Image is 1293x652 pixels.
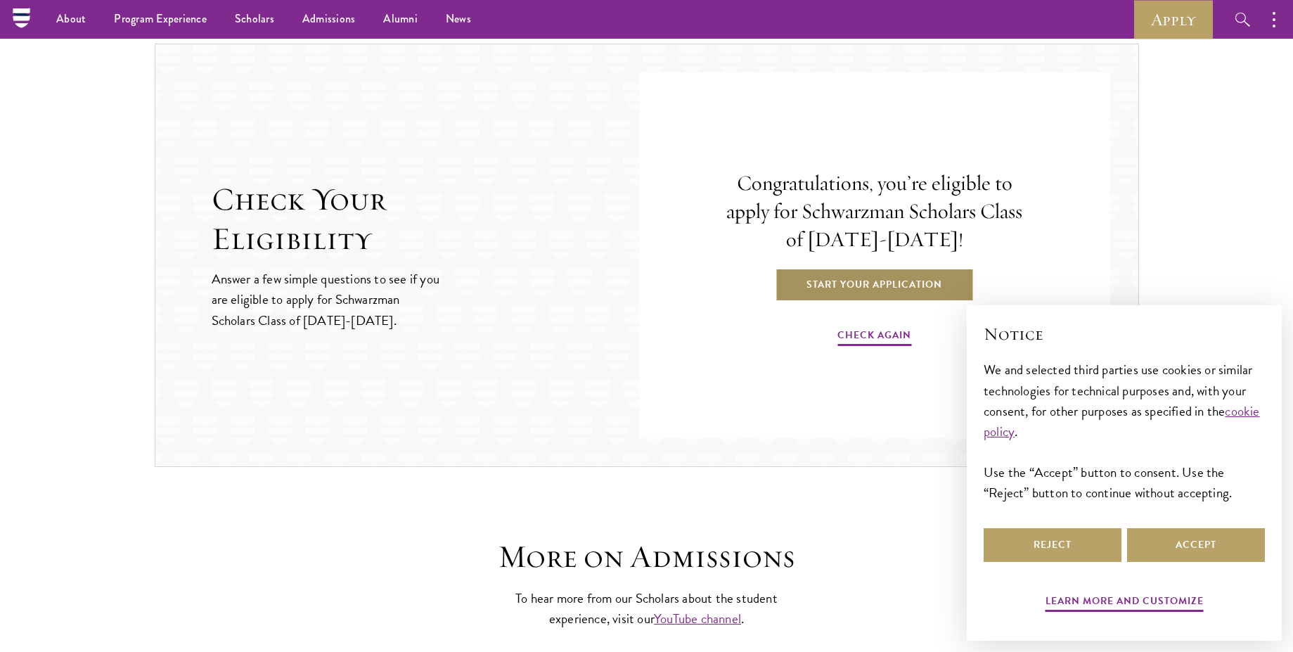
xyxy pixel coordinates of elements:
div: We and selected third parties use cookies or similar technologies for technical purposes and, wit... [984,359,1265,502]
h3: More on Admissions [429,537,865,577]
a: Start Your Application [775,267,974,301]
h2: Notice [984,322,1265,346]
button: Accept [1127,528,1265,562]
a: cookie policy [984,401,1260,442]
button: Learn more and customize [1046,592,1204,614]
h2: Check Your Eligibility [212,180,639,259]
a: Check Again [837,326,911,348]
p: Answer a few simple questions to see if you are eligible to apply for Schwarzman Scholars Class o... [212,269,442,330]
h4: Congratulations, you’re eligible to apply for Schwarzman Scholars Class of [DATE]-[DATE]! [716,170,1033,254]
a: YouTube channel [654,608,741,629]
p: To hear more from our Scholars about the student experience, visit our . [510,588,784,629]
button: Reject [984,528,1121,562]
